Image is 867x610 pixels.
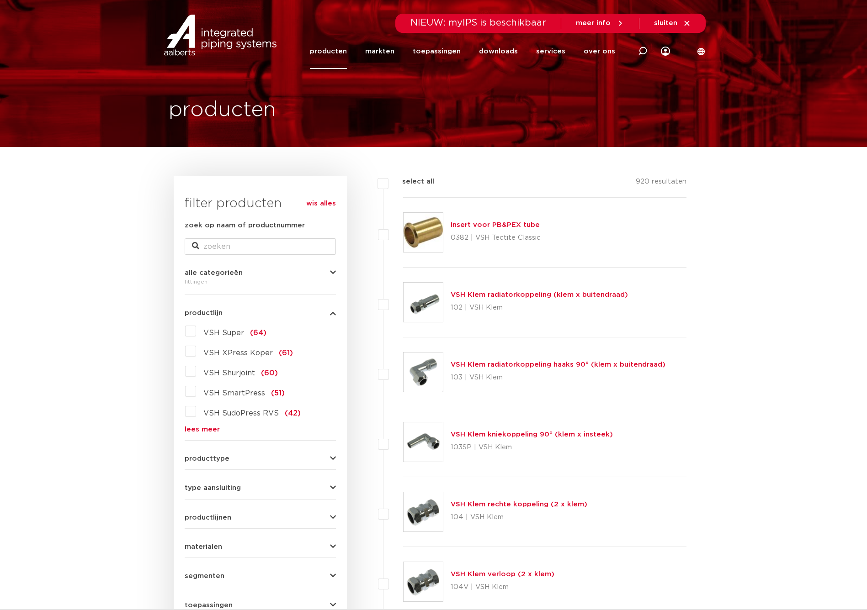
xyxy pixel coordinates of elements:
[185,220,305,231] label: zoek op naam of productnummer
[185,238,336,255] input: zoeken
[388,176,434,187] label: select all
[576,19,624,27] a: meer info
[451,300,628,315] p: 102 | VSH Klem
[279,349,293,357] span: (61)
[410,18,546,27] span: NIEUW: myIPS is beschikbaar
[451,510,587,525] p: 104 | VSH Klem
[261,369,278,377] span: (60)
[451,221,540,228] a: Insert voor PB&PEX tube
[185,602,336,609] button: toepassingen
[169,95,276,125] h1: producten
[654,19,691,27] a: sluiten
[185,543,336,550] button: materialen
[576,20,611,26] span: meer info
[285,410,301,417] span: (42)
[451,571,554,578] a: VSH Klem verloop (2 x klem)
[203,369,255,377] span: VSH Shurjoint
[310,34,347,69] a: producten
[185,310,223,316] span: productlijn
[413,34,461,69] a: toepassingen
[365,34,394,69] a: markten
[185,543,222,550] span: materialen
[185,484,241,491] span: type aansluiting
[404,352,443,392] img: Thumbnail for VSH Klem radiatorkoppeling haaks 90° (klem x buitendraad)
[451,370,665,385] p: 103 | VSH Klem
[306,198,336,209] a: wis alles
[185,484,336,491] button: type aansluiting
[185,455,336,462] button: producttype
[185,573,224,579] span: segmenten
[185,269,243,276] span: alle categorieën
[404,492,443,531] img: Thumbnail for VSH Klem rechte koppeling (2 x klem)
[203,389,265,397] span: VSH SmartPress
[185,195,336,213] h3: filter producten
[185,573,336,579] button: segmenten
[404,213,443,252] img: Thumbnail for Insert voor PB&PEX tube
[451,231,541,245] p: 0382 | VSH Tectite Classic
[310,34,615,69] nav: Menu
[185,276,336,287] div: fittingen
[404,562,443,601] img: Thumbnail for VSH Klem verloop (2 x klem)
[185,269,336,276] button: alle categorieën
[451,291,628,298] a: VSH Klem radiatorkoppeling (klem x buitendraad)
[451,501,587,508] a: VSH Klem rechte koppeling (2 x klem)
[185,426,336,433] a: lees meer
[536,34,565,69] a: services
[404,283,443,322] img: Thumbnail for VSH Klem radiatorkoppeling (klem x buitendraad)
[654,20,677,26] span: sluiten
[271,389,285,397] span: (51)
[185,455,229,462] span: producttype
[203,410,279,417] span: VSH SudoPress RVS
[451,431,613,438] a: VSH Klem kniekoppeling 90° (klem x insteek)
[203,329,244,337] span: VSH Super
[451,440,613,455] p: 103SP | VSH Klem
[250,329,266,337] span: (64)
[185,514,336,521] button: productlijnen
[185,310,336,316] button: productlijn
[479,34,518,69] a: downloads
[404,422,443,462] img: Thumbnail for VSH Klem kniekoppeling 90° (klem x insteek)
[203,349,273,357] span: VSH XPress Koper
[185,514,231,521] span: productlijnen
[584,34,615,69] a: over ons
[451,361,665,368] a: VSH Klem radiatorkoppeling haaks 90° (klem x buitendraad)
[636,176,686,190] p: 920 resultaten
[451,580,554,594] p: 104V | VSH Klem
[185,602,233,609] span: toepassingen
